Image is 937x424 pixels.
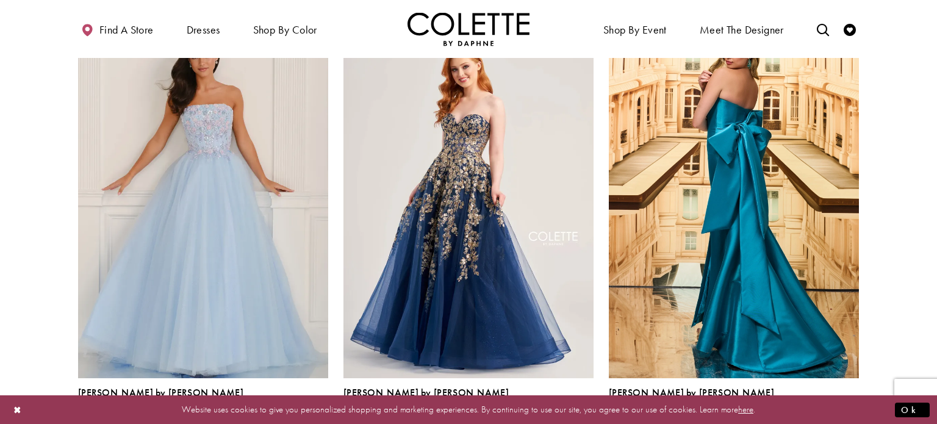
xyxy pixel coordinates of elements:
[78,386,243,399] span: [PERSON_NAME] by [PERSON_NAME]
[253,24,317,36] span: Shop by color
[697,12,787,46] a: Meet the designer
[609,386,774,399] span: [PERSON_NAME] by [PERSON_NAME]
[99,24,154,36] span: Find a store
[609,15,859,378] a: Visit Colette by Daphne Style No. CL8470 Page
[343,387,509,413] div: Colette by Daphne Style No. CL5136
[600,12,670,46] span: Shop By Event
[841,12,859,46] a: Check Wishlist
[700,24,784,36] span: Meet the designer
[7,399,28,420] button: Close Dialog
[78,15,328,378] a: Visit Colette by Daphne Style No. CL6107 Page
[603,24,667,36] span: Shop By Event
[78,12,156,46] a: Find a store
[343,15,594,378] a: Visit Colette by Daphne Style No. CL5136 Page
[895,402,930,417] button: Submit Dialog
[738,403,753,415] a: here
[407,12,530,46] a: Visit Home Page
[407,12,530,46] img: Colette by Daphne
[609,387,774,413] div: Colette by Daphne Style No. CL8470
[78,387,243,413] div: Colette by Daphne Style No. CL6107
[250,12,320,46] span: Shop by color
[343,386,509,399] span: [PERSON_NAME] by [PERSON_NAME]
[187,24,220,36] span: Dresses
[88,401,849,418] p: Website uses cookies to give you personalized shopping and marketing experiences. By continuing t...
[814,12,832,46] a: Toggle search
[184,12,223,46] span: Dresses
